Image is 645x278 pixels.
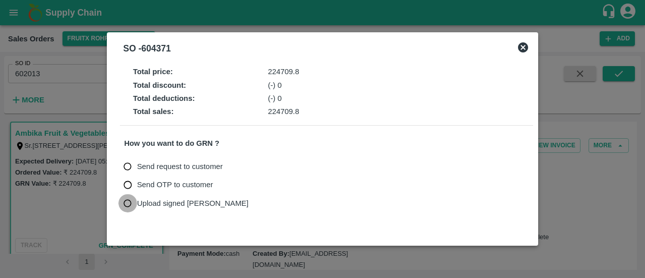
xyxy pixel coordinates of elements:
div: SO - 604371 [123,41,170,55]
span: 224709.8 [268,68,299,76]
strong: Total discount : [133,81,186,89]
strong: Total sales : [133,107,174,116]
span: Send request to customer [137,161,223,172]
strong: Total price : [133,68,173,76]
span: (-) 0 [268,94,282,102]
strong: Total deductions : [133,94,195,102]
span: Send OTP to customer [137,179,213,190]
span: Upload signed [PERSON_NAME] [137,198,248,209]
span: (-) 0 [268,81,282,89]
span: 224709.8 [268,107,299,116]
strong: How you want to do GRN ? [124,139,219,147]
